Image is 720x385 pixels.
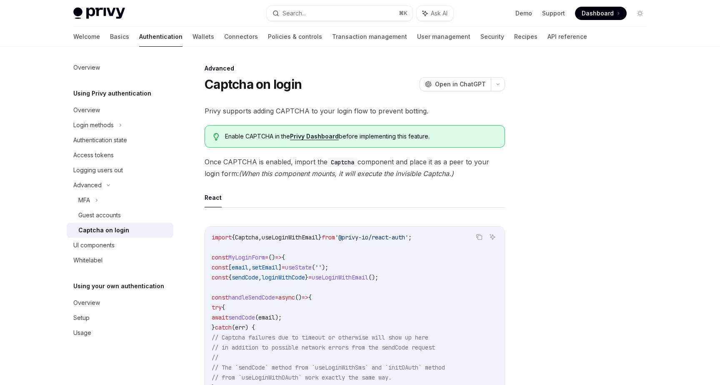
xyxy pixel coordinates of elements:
[228,264,232,271] span: [
[215,324,232,331] span: catch
[322,264,328,271] span: );
[282,264,285,271] span: =
[302,294,308,301] span: =>
[267,6,412,21] button: Search...⌘K
[633,7,647,20] button: Toggle dark mode
[73,120,114,130] div: Login methods
[255,314,258,321] span: (
[212,324,215,331] span: }
[474,232,485,242] button: Copy the contents from the code block
[67,103,173,118] a: Overview
[514,27,537,47] a: Recipes
[327,158,357,167] code: Captcha
[290,133,339,140] a: Privy Dashboard
[67,310,173,325] a: Setup
[420,77,491,91] button: Open in ChatGPT
[222,304,225,311] span: {
[73,63,100,73] div: Overview
[258,274,262,281] span: ,
[275,314,282,321] span: );
[258,234,262,241] span: ,
[282,254,285,261] span: {
[228,274,232,281] span: {
[110,27,129,47] a: Basics
[73,255,102,265] div: Whitelabel
[205,77,302,92] h1: Captcha on login
[408,234,412,241] span: ;
[67,238,173,253] a: UI components
[232,324,235,331] span: (
[305,274,308,281] span: }
[239,169,454,178] em: (When this component mounts, it will execute the invisible Captcha.)
[268,254,275,261] span: ()
[192,27,214,47] a: Wallets
[212,274,228,281] span: const
[315,264,322,271] span: ''
[228,294,275,301] span: handleSendCode
[73,135,127,145] div: Authentication state
[268,27,322,47] a: Policies & controls
[67,223,173,238] a: Captcha on login
[73,8,125,19] img: light logo
[312,264,315,271] span: (
[212,304,222,311] span: try
[212,364,445,371] span: // The `sendCode` method from `useLoginWithSms` and `initOAuth` method
[212,294,228,301] span: const
[212,334,428,341] span: // Captcha failures due to timeout or otherwise will show up here
[73,240,115,250] div: UI components
[67,325,173,340] a: Usage
[487,232,498,242] button: Ask AI
[73,150,114,160] div: Access tokens
[205,64,505,73] div: Advanced
[308,274,312,281] span: =
[73,328,91,338] div: Usage
[232,264,248,271] span: email
[275,254,282,261] span: =>
[265,254,268,261] span: =
[480,27,504,47] a: Security
[212,374,392,381] span: // from `useLoginWithOAuth` work exactly the same way.
[232,274,258,281] span: sendCode
[78,210,121,220] div: Guest accounts
[73,313,90,323] div: Setup
[335,234,408,241] span: '@privy-io/react-auth'
[205,188,222,207] button: React
[235,234,258,241] span: Captcha
[212,234,232,241] span: import
[205,156,505,179] span: Once CAPTCHA is enabled, import the component and place it as a peer to your login form:
[542,9,565,18] a: Support
[78,225,129,235] div: Captcha on login
[417,27,470,47] a: User management
[245,324,255,331] span: ) {
[308,294,312,301] span: {
[275,294,278,301] span: =
[262,234,318,241] span: useLoginWithEmail
[67,60,173,75] a: Overview
[285,264,312,271] span: useState
[212,264,228,271] span: const
[399,10,407,17] span: ⌘ K
[252,264,278,271] span: setEmail
[225,132,496,141] span: Enable CAPTCHA in the before implementing this feature.
[73,27,100,47] a: Welcome
[547,27,587,47] a: API reference
[258,314,275,321] span: email
[212,354,218,361] span: //
[73,298,100,308] div: Overview
[575,7,627,20] a: Dashboard
[78,195,90,205] div: MFA
[295,294,302,301] span: ()
[67,295,173,310] a: Overview
[278,294,295,301] span: async
[67,133,173,148] a: Authentication state
[212,314,228,321] span: await
[582,9,614,18] span: Dashboard
[312,274,368,281] span: useLoginWithEmail
[67,208,173,223] a: Guest accounts
[212,344,435,351] span: // in addition to possible network errors from the sendCode request
[73,88,151,98] h5: Using Privy authentication
[248,264,252,271] span: ,
[228,254,265,261] span: MyLoginForm
[417,6,453,21] button: Ask AI
[232,234,235,241] span: {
